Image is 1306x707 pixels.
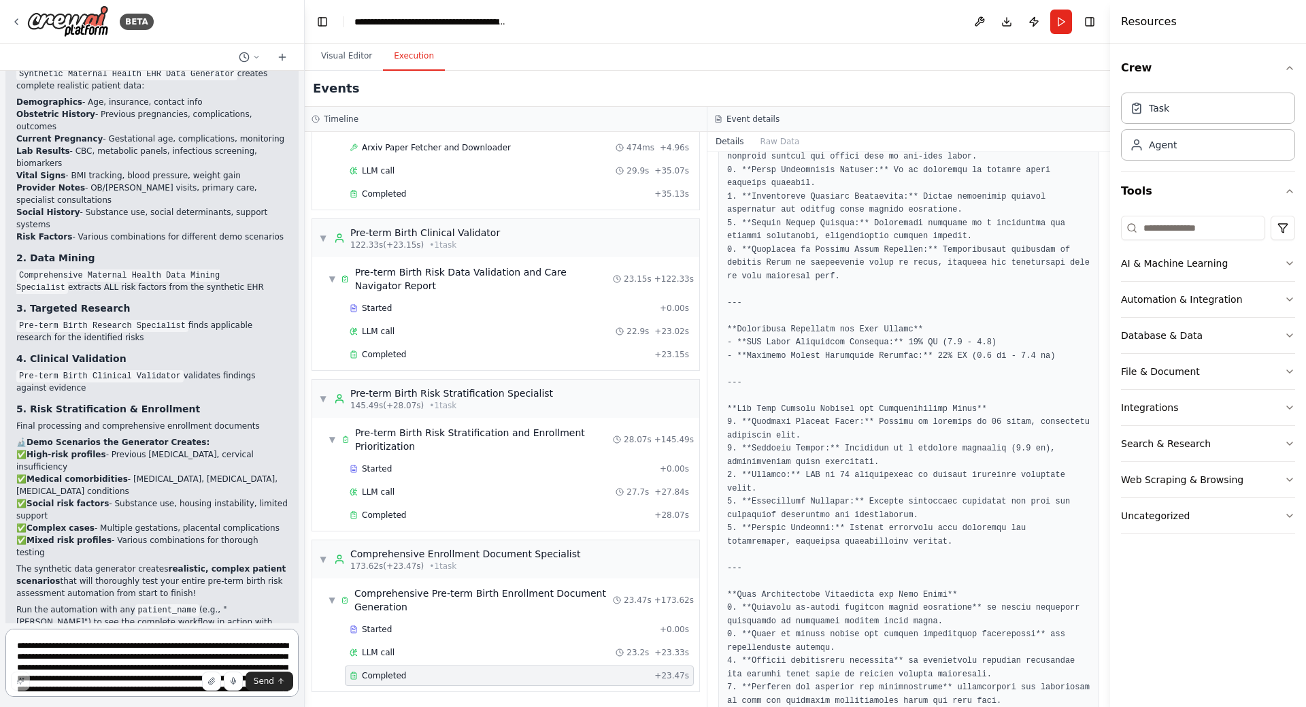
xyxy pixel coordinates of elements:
span: + 23.15s [654,349,689,360]
span: 23.2s [626,647,649,658]
div: Pre-term Birth Risk Stratification Specialist [350,387,553,400]
li: - CBC, metabolic panels, infectious screening, biomarkers [16,145,288,169]
span: ▼ [329,595,335,606]
span: + 23.33s [654,647,689,658]
div: BETA [120,14,154,30]
strong: 3. Targeted Research [16,303,130,314]
strong: 2. Data Mining [16,252,95,263]
button: Raw Data [752,132,808,151]
li: - Gestational age, complications, monitoring [16,133,288,145]
span: • 1 task [429,240,456,250]
span: 122.33s (+23.15s) [350,240,424,250]
li: - Previous pregnancies, complications, outcomes [16,108,288,133]
div: Task [1149,101,1169,115]
span: ▼ [319,233,327,244]
div: Comprehensive Enrollment Document Specialist [350,547,581,561]
li: - Age, insurance, contact info [16,96,288,108]
strong: Provider Notes [16,183,85,193]
div: Integrations [1121,401,1178,414]
div: Tools [1121,210,1295,545]
span: 23.47s [624,595,652,606]
button: Start a new chat [271,49,293,65]
span: + 0.00s [660,463,689,474]
span: 27.7s [626,487,649,497]
code: Comprehensive Maternal Health Data Mining Specialist [16,269,220,294]
span: Pre-term Birth Risk Stratification and Enrollment Prioritization [355,426,613,453]
span: Comprehensive Pre-term Birth Enrollment Document Generation [354,587,613,614]
span: • 1 task [429,400,456,411]
li: - Substance use, social determinants, support systems [16,206,288,231]
span: Completed [362,188,406,199]
div: Web Scraping & Browsing [1121,473,1243,487]
strong: 4. Clinical Validation [16,353,127,364]
span: 29.9s [626,165,649,176]
strong: Mixed risk profiles [27,536,112,545]
span: + 35.07s [654,165,689,176]
div: File & Document [1121,365,1200,378]
span: ▼ [319,554,327,565]
code: Synthetic Maternal Health EHR Data Generator [16,68,237,80]
h4: Resources [1121,14,1177,30]
button: Improve this prompt [11,672,30,691]
button: Uncategorized [1121,498,1295,533]
span: LLM call [362,487,395,497]
code: patient_name [135,604,199,616]
div: Uncategorized [1121,509,1190,523]
button: Send [246,672,293,691]
span: LLM call [362,165,395,176]
strong: Medical comorbidities [27,474,128,484]
strong: Vital Signs [16,171,65,180]
button: Click to speak your automation idea [224,672,243,691]
span: LLM call [362,326,395,337]
span: + 173.62s [654,595,694,606]
span: + 122.33s [654,274,694,284]
span: ▼ [329,434,336,445]
li: - BMI tracking, blood pressure, weight gain [16,169,288,182]
span: 145.49s (+28.07s) [350,400,424,411]
button: Hide right sidebar [1080,12,1099,31]
div: AI & Machine Learning [1121,257,1228,270]
span: + 35.13s [654,188,689,199]
span: 173.62s (+23.47s) [350,561,424,572]
button: Search & Research [1121,426,1295,461]
nav: breadcrumb [354,15,507,29]
span: Started [362,624,392,635]
span: + 23.02s [654,326,689,337]
strong: Demographics [16,97,82,107]
span: + 23.47s [654,670,689,681]
span: ▼ [319,393,327,404]
p: ✅ - Previous [MEDICAL_DATA], cervical insufficiency ✅ - [MEDICAL_DATA], [MEDICAL_DATA], [MEDICAL_... [16,448,288,559]
button: File & Document [1121,354,1295,389]
li: - OB/[PERSON_NAME] visits, primary care, specialist consultations [16,182,288,206]
strong: Complex cases [27,523,95,533]
span: Send [254,676,274,687]
span: + 27.84s [654,487,689,497]
strong: Risk Factors [16,232,72,242]
p: The synthetic data generator creates that will thoroughly test your entire pre-term birth risk as... [16,563,288,599]
p: Run the automation with any (e.g., "[PERSON_NAME]") to see the complete workflow in action with c... [16,604,288,640]
div: Search & Research [1121,437,1211,450]
strong: Social risk factors [27,499,109,508]
button: Details [707,132,752,151]
span: LLM call [362,647,395,658]
button: Switch to previous chat [233,49,266,65]
button: Execution [383,42,445,71]
li: - Various combinations for different demo scenarios [16,231,288,243]
div: Database & Data [1121,329,1203,342]
strong: Social History [16,208,80,217]
p: finds applicable research for the identified risks [16,319,288,344]
span: Started [362,463,392,474]
p: validates findings against evidence [16,369,288,394]
strong: Lab Results [16,146,70,156]
img: Logo [27,5,109,37]
strong: High-risk profiles [27,450,106,459]
strong: 5. Risk Stratification & Enrollment [16,404,200,414]
span: Completed [362,349,406,360]
span: 23.15s [624,274,652,284]
span: + 0.00s [660,303,689,314]
span: + 0.00s [660,624,689,635]
span: + 145.49s [654,434,694,445]
p: extracts ALL risk factors from the synthetic EHR [16,269,288,293]
div: Agent [1149,138,1177,152]
h2: 🔬 [16,436,288,448]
